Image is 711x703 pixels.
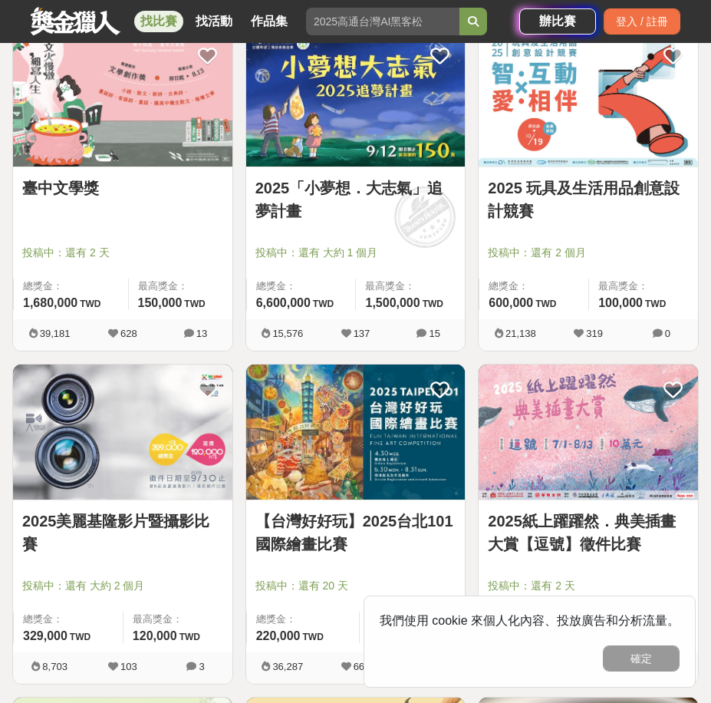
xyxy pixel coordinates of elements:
span: 總獎金： [489,279,579,294]
img: Cover Image [13,31,232,167]
span: 600,000 [489,296,533,309]
span: TWD [313,299,334,309]
span: 總獎金： [256,279,347,294]
a: 作品集 [245,11,294,32]
span: 0 [665,328,670,339]
a: 2025 玩具及生活用品創意設計競賽 [488,177,689,223]
span: 319 [586,328,603,339]
a: Cover Image [246,365,466,500]
span: 投稿中：還有 2 個月 [488,245,689,261]
span: 投稿中：還有 大約 2 個月 [22,578,223,594]
img: Cover Image [479,365,698,500]
span: 664 [354,661,370,672]
span: 1,500,000 [365,296,420,309]
a: Cover Image [246,31,466,167]
img: Cover Image [246,31,466,167]
span: 6,600,000 [256,296,311,309]
a: 臺中文學獎 [22,177,223,200]
img: Cover Image [479,31,698,167]
a: 2025「小夢想．大志氣」追夢計畫 [255,177,456,223]
a: Cover Image [13,365,232,500]
span: 投稿中：還有 大約 1 個月 [255,245,456,261]
a: 【台灣好好玩】2025台北101國際繪畫比賽 [255,510,456,556]
span: 103 [120,661,137,672]
a: Cover Image [13,31,232,167]
span: 137 [354,328,370,339]
span: 投稿中：還有 2 天 [22,245,223,261]
a: 找比賽 [134,11,183,32]
span: 628 [120,328,137,339]
span: 21,138 [505,328,536,339]
a: 2025美麗基隆影片暨攝影比賽 [22,510,223,556]
span: 120,000 [133,629,177,642]
span: 投稿中：還有 20 天 [255,578,456,594]
span: 15 [429,328,439,339]
span: TWD [70,632,91,642]
span: 36,287 [272,661,303,672]
span: 220,000 [256,629,301,642]
span: 最高獎金： [133,612,223,627]
span: 1,680,000 [23,296,77,309]
a: 辦比賽 [519,8,596,35]
span: TWD [184,299,205,309]
span: TWD [303,632,324,642]
span: 15,576 [272,328,303,339]
span: 最高獎金： [138,279,223,294]
a: Cover Image [479,31,698,167]
span: 13 [196,328,207,339]
span: TWD [535,299,556,309]
span: 最高獎金： [365,279,456,294]
span: 我們使用 cookie 來個人化內容、投放廣告和分析流量。 [380,614,680,627]
span: TWD [645,299,666,309]
img: Cover Image [246,365,466,500]
span: 100,000 [598,296,643,309]
button: 確定 [603,645,680,672]
span: 150,000 [138,296,183,309]
span: 投稿中：還有 2 天 [488,578,689,594]
a: 2025紙上躍躍然．典美插畫大賞【逗號】徵件比賽 [488,510,689,556]
span: TWD [80,299,100,309]
a: 找活動 [189,11,239,32]
span: 3 [199,661,204,672]
span: 總獎金： [23,612,114,627]
input: 2025高通台灣AI黑客松 [306,8,459,35]
div: 登入 / 註冊 [604,8,680,35]
span: 最高獎金： [598,279,689,294]
span: 總獎金： [256,612,350,627]
a: Cover Image [479,365,698,500]
span: TWD [423,299,443,309]
span: 39,181 [40,328,71,339]
span: 329,000 [23,629,67,642]
span: TWD [179,632,200,642]
span: 8,703 [42,661,67,672]
img: Cover Image [13,365,232,500]
span: 總獎金： [23,279,119,294]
